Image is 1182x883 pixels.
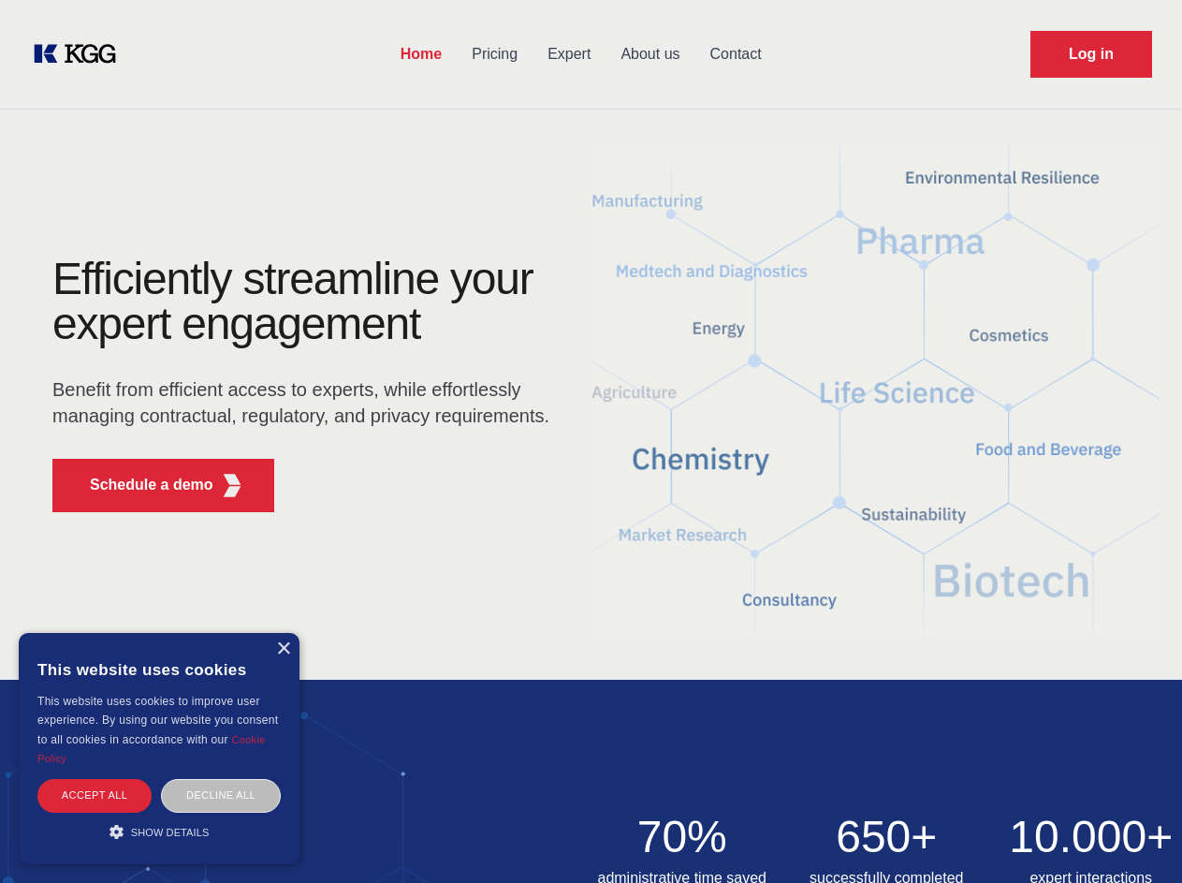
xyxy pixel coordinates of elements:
a: About us [606,30,694,79]
span: Show details [131,827,210,838]
div: This website uses cookies [37,647,281,692]
div: Show details [37,822,281,841]
div: Close [276,642,290,656]
span: This website uses cookies to improve user experience. By using our website you consent to all coo... [37,695,278,746]
button: Schedule a demoKGG Fifth Element RED [52,459,274,512]
a: Expert [533,30,606,79]
a: KOL Knowledge Platform: Talk to Key External Experts (KEE) [30,39,131,69]
h2: 650+ [795,815,978,860]
a: Request Demo [1030,31,1152,78]
div: Accept all [37,779,152,812]
a: Pricing [457,30,533,79]
img: KGG Fifth Element RED [591,122,1160,661]
a: Home [386,30,457,79]
h1: Efficiently streamline your expert engagement [52,257,562,346]
p: Benefit from efficient access to experts, while effortlessly managing contractual, regulatory, an... [52,376,562,429]
img: KGG Fifth Element RED [221,474,244,497]
h2: 70% [591,815,774,860]
a: Contact [695,30,777,79]
div: Decline all [161,779,281,812]
p: Schedule a demo [90,474,213,496]
a: Cookie Policy [37,734,266,764]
